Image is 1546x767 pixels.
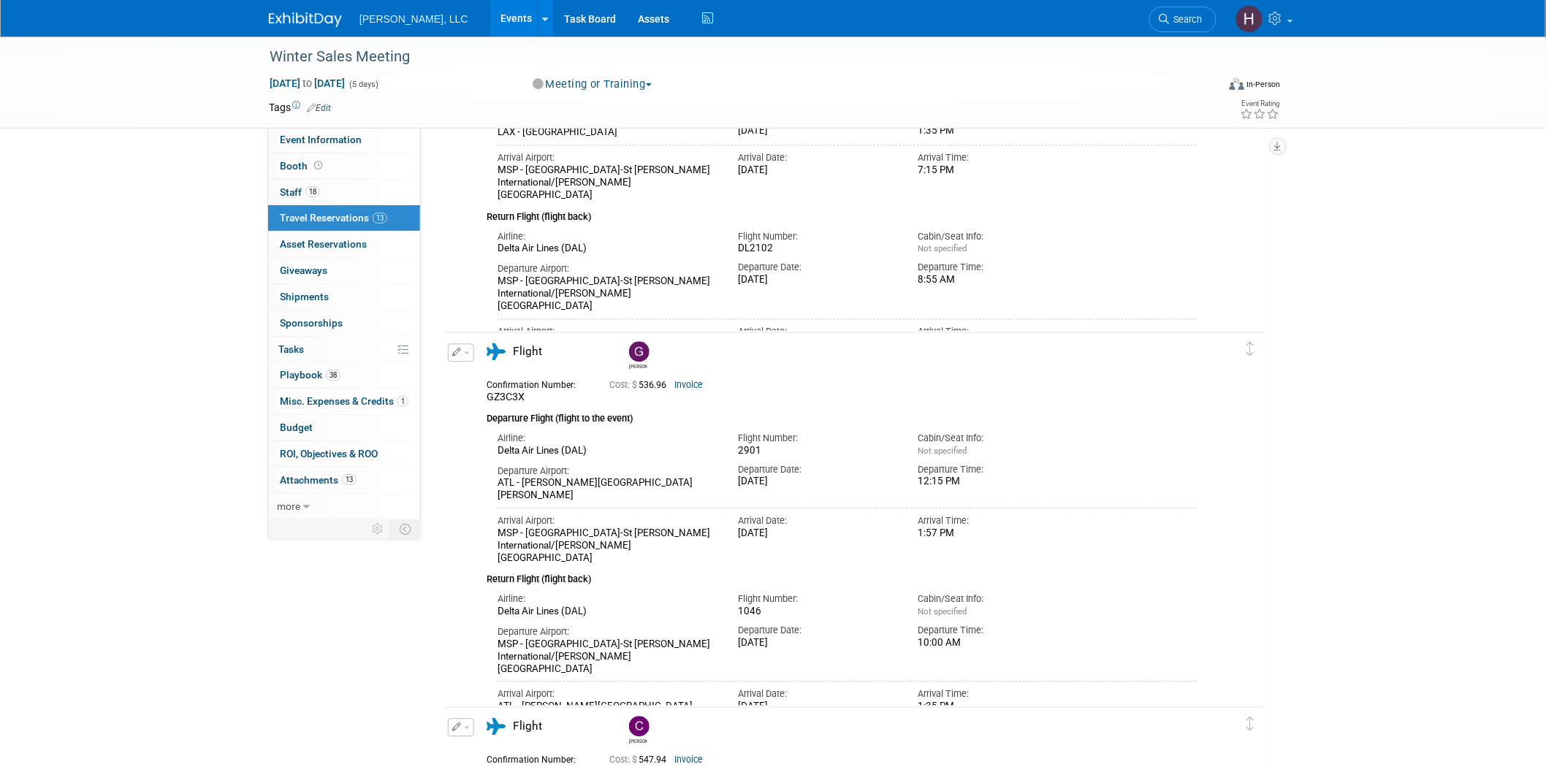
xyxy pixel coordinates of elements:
[918,446,967,456] span: Not specified
[280,160,325,172] span: Booth
[918,243,967,253] span: Not specified
[738,261,896,274] div: Departure Date:
[918,164,1077,177] div: 7:15 PM
[738,445,896,457] div: 2901
[498,230,716,243] div: Airline:
[738,687,896,701] div: Arrival Date:
[268,468,420,493] a: Attachments13
[528,77,658,92] button: Meeting or Training
[498,262,716,275] div: Departure Airport:
[1130,76,1281,98] div: Event Format
[513,345,542,358] span: Flight
[629,716,650,736] img: Cody Robinet
[269,77,346,90] span: [DATE] [DATE]
[280,317,343,329] span: Sponsorships
[738,151,896,164] div: Arrival Date:
[278,343,304,355] span: Tasks
[1149,7,1216,32] a: Search
[738,606,896,618] div: 1046
[1241,100,1280,107] div: Event Rating
[738,514,896,527] div: Arrival Date:
[342,474,357,485] span: 13
[311,160,325,171] span: Booth not reserved yet
[269,100,331,115] td: Tags
[918,606,967,617] span: Not specified
[513,720,542,733] span: Flight
[1247,342,1254,356] i: Click and drag to move item
[280,134,362,145] span: Event Information
[918,592,1077,606] div: Cabin/Seat Info:
[373,213,387,224] span: 13
[280,369,340,381] span: Playbook
[609,755,672,765] span: 547.94
[918,125,1077,137] div: 1:35 PM
[918,261,1077,274] div: Departure Time:
[487,718,506,735] i: Flight
[305,186,320,197] span: 18
[498,465,716,478] div: Departure Airport:
[609,755,639,765] span: Cost: $
[918,432,1077,445] div: Cabin/Seat Info:
[365,519,391,538] td: Personalize Event Tab Strip
[359,13,468,25] span: [PERSON_NAME], LLC
[280,186,320,198] span: Staff
[738,527,896,540] div: [DATE]
[738,274,896,286] div: [DATE]
[498,527,716,564] div: MSP - [GEOGRAPHIC_DATA]-St [PERSON_NAME] International/[PERSON_NAME][GEOGRAPHIC_DATA]
[268,153,420,179] a: Booth
[498,126,716,139] div: LAX - [GEOGRAPHIC_DATA]
[498,275,716,312] div: MSP - [GEOGRAPHIC_DATA]-St [PERSON_NAME] International/[PERSON_NAME][GEOGRAPHIC_DATA]
[1246,79,1281,90] div: In-Person
[625,341,651,370] div: Gerald DaBoub
[268,258,420,283] a: Giveaways
[918,687,1077,701] div: Arrival Time:
[487,404,1197,426] div: Departure Flight (flight to the event)
[268,310,420,336] a: Sponsorships
[268,389,420,414] a: Misc. Expenses & Credits1
[918,476,1077,488] div: 12:15 PM
[498,164,716,201] div: MSP - [GEOGRAPHIC_DATA]-St [PERSON_NAME] International/[PERSON_NAME][GEOGRAPHIC_DATA]
[269,12,342,27] img: ExhibitDay
[487,375,587,391] div: Confirmation Number:
[268,494,420,519] a: more
[280,212,387,224] span: Travel Reservations
[738,463,896,476] div: Departure Date:
[326,370,340,381] span: 38
[738,701,896,713] div: [DATE]
[738,592,896,606] div: Flight Number:
[268,441,420,467] a: ROI, Objectives & ROO
[487,564,1197,587] div: Return Flight (flight back)
[268,232,420,257] a: Asset Reservations
[498,592,716,606] div: Airline:
[268,127,420,153] a: Event Information
[280,395,408,407] span: Misc. Expenses & Credits
[738,230,896,243] div: Flight Number:
[1230,78,1244,90] img: Format-Inperson.png
[625,716,651,744] div: Cody Robinet
[738,624,896,637] div: Departure Date:
[307,103,331,113] a: Edit
[498,514,716,527] div: Arrival Airport:
[1169,14,1203,25] span: Search
[629,341,650,362] img: Gerald DaBoub
[918,325,1077,338] div: Arrival Time:
[498,243,716,255] div: Delta Air Lines (DAL)
[487,750,587,766] div: Confirmation Number:
[498,701,716,725] div: ATL - [PERSON_NAME][GEOGRAPHIC_DATA][PERSON_NAME]
[609,380,672,390] span: 536.96
[738,432,896,445] div: Flight Number:
[918,701,1077,713] div: 1:35 PM
[487,391,525,402] span: GZ3C3X
[609,380,639,390] span: Cost: $
[348,80,378,89] span: (5 days)
[280,238,367,250] span: Asset Reservations
[280,291,329,302] span: Shipments
[629,736,647,744] div: Cody Robinet
[918,463,1077,476] div: Departure Time:
[738,637,896,649] div: [DATE]
[738,476,896,488] div: [DATE]
[1235,5,1263,33] img: Hannah Mulholland
[738,325,896,338] div: Arrival Date:
[498,687,716,701] div: Arrival Airport:
[918,514,1077,527] div: Arrival Time:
